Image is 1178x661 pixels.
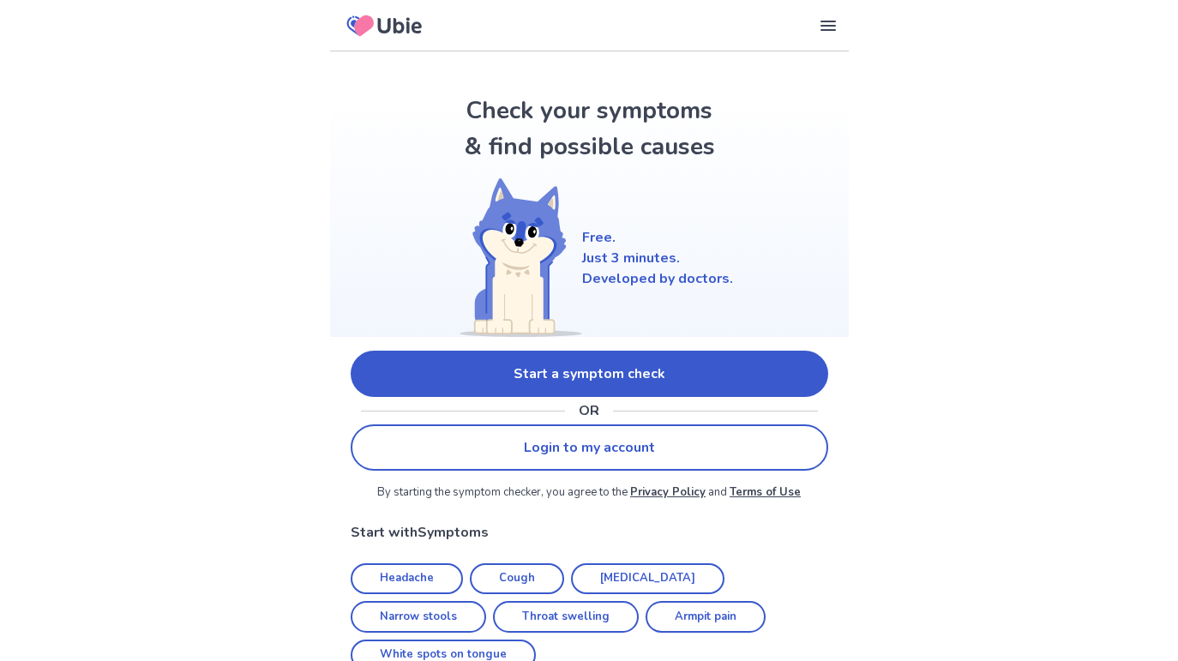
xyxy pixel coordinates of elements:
[351,601,486,633] a: Narrow stools
[582,268,733,289] p: Developed by doctors.
[582,248,733,268] p: Just 3 minutes.
[351,563,463,595] a: Headache
[460,93,718,165] h1: Check your symptoms & find possible causes
[470,563,564,595] a: Cough
[630,484,706,500] a: Privacy Policy
[493,601,639,633] a: Throat swelling
[582,227,733,248] p: Free.
[646,601,766,633] a: Armpit pain
[730,484,801,500] a: Terms of Use
[351,522,828,543] p: Start with Symptoms
[579,400,599,421] p: OR
[351,424,828,471] a: Login to my account
[351,351,828,397] a: Start a symptom check
[571,563,724,595] a: [MEDICAL_DATA]
[445,178,582,337] img: Shiba (Welcome)
[351,484,828,502] p: By starting the symptom checker, you agree to the and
